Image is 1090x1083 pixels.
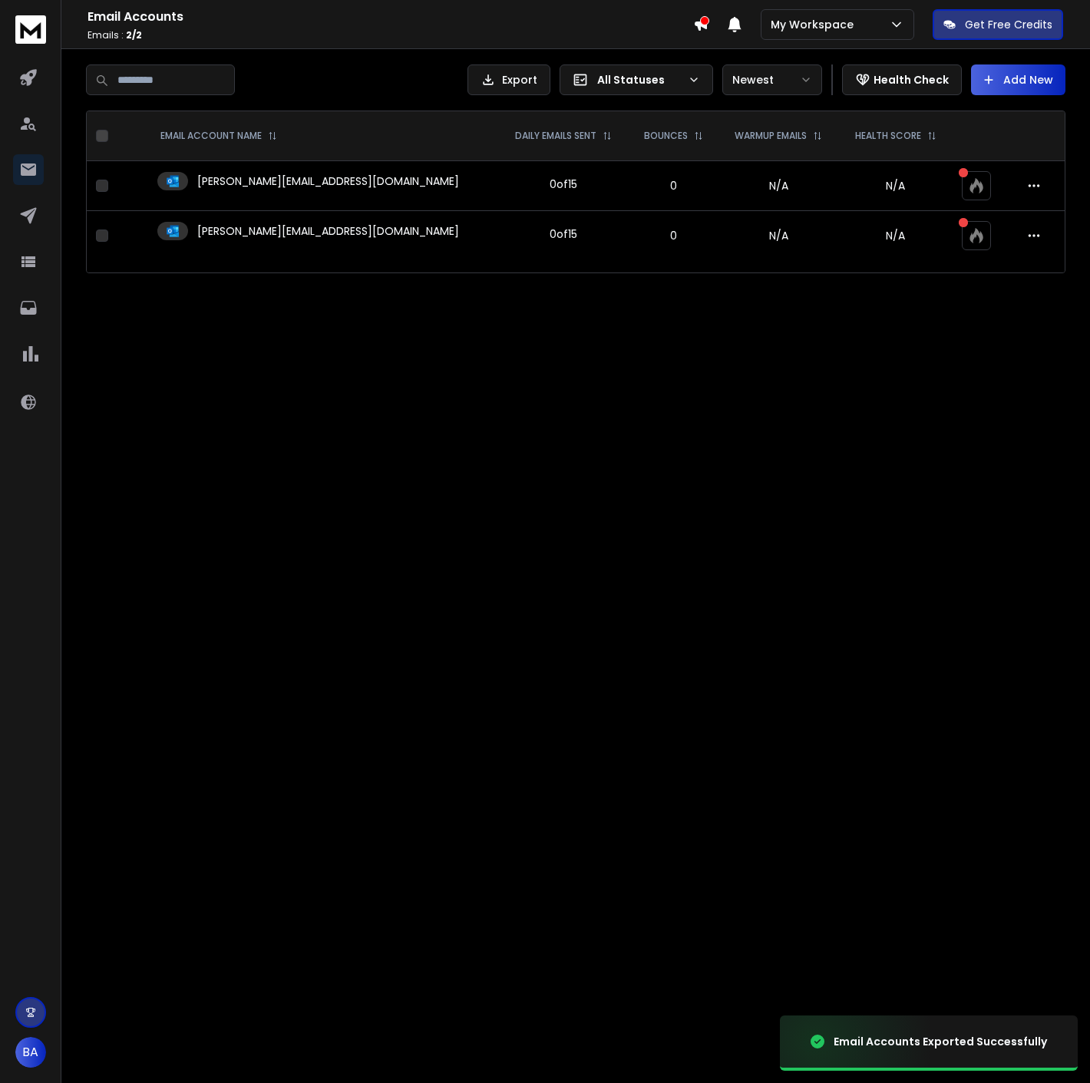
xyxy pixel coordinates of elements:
[25,40,37,52] img: website_grey.svg
[718,211,839,261] td: N/A
[855,130,921,142] p: HEALTH SCORE
[88,29,693,41] p: Emails :
[644,130,688,142] p: BOUNCES
[197,173,459,189] p: [PERSON_NAME][EMAIL_ADDRESS][DOMAIN_NAME]
[638,178,709,193] p: 0
[834,1034,1047,1049] div: Email Accounts Exported Successfully
[971,64,1065,95] button: Add New
[848,178,943,193] p: N/A
[550,177,577,192] div: 0 of 15
[842,64,962,95] button: Health Check
[515,130,596,142] p: DAILY EMAILS SENT
[735,130,807,142] p: WARMUP EMAILS
[771,17,860,32] p: My Workspace
[126,28,142,41] span: 2 / 2
[81,91,117,101] div: Dominio
[718,161,839,211] td: N/A
[848,228,943,243] p: N/A
[160,130,277,142] div: EMAIL ACCOUNT NAME
[965,17,1052,32] p: Get Free Credits
[163,89,176,101] img: tab_keywords_by_traffic_grey.svg
[874,72,949,87] p: Health Check
[638,228,709,243] p: 0
[88,8,693,26] h1: Email Accounts
[15,1037,46,1068] button: BA
[722,64,822,95] button: Newest
[180,91,244,101] div: Palabras clave
[467,64,550,95] button: Export
[550,226,577,242] div: 0 of 15
[597,72,682,87] p: All Statuses
[25,25,37,37] img: logo_orange.svg
[40,40,113,52] div: Dominio: [URL]
[43,25,75,37] div: v 4.0.24
[64,89,76,101] img: tab_domain_overview_orange.svg
[197,223,459,239] p: [PERSON_NAME][EMAIL_ADDRESS][DOMAIN_NAME]
[15,15,46,44] img: logo
[933,9,1063,40] button: Get Free Credits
